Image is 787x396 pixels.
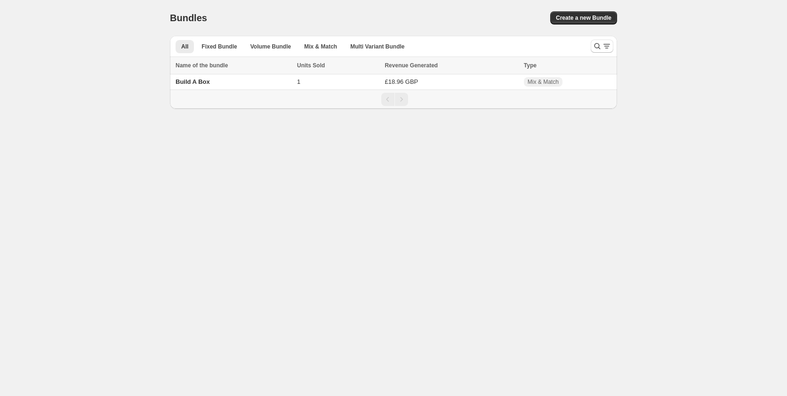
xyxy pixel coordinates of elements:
[556,14,611,22] span: Create a new Bundle
[297,61,325,70] span: Units Sold
[201,43,237,50] span: Fixed Bundle
[176,78,210,85] span: Build A Box
[591,40,613,53] button: Search and filter results
[297,78,300,85] span: 1
[385,61,438,70] span: Revenue Generated
[524,61,611,70] div: Type
[181,43,188,50] span: All
[385,61,447,70] button: Revenue Generated
[528,78,559,86] span: Mix & Match
[170,89,617,109] nav: Pagination
[176,61,291,70] div: Name of the bundle
[297,61,334,70] button: Units Sold
[350,43,404,50] span: Multi Variant Bundle
[304,43,337,50] span: Mix & Match
[170,12,207,24] h1: Bundles
[550,11,617,24] button: Create a new Bundle
[385,78,418,85] span: £18.96 GBP
[250,43,291,50] span: Volume Bundle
